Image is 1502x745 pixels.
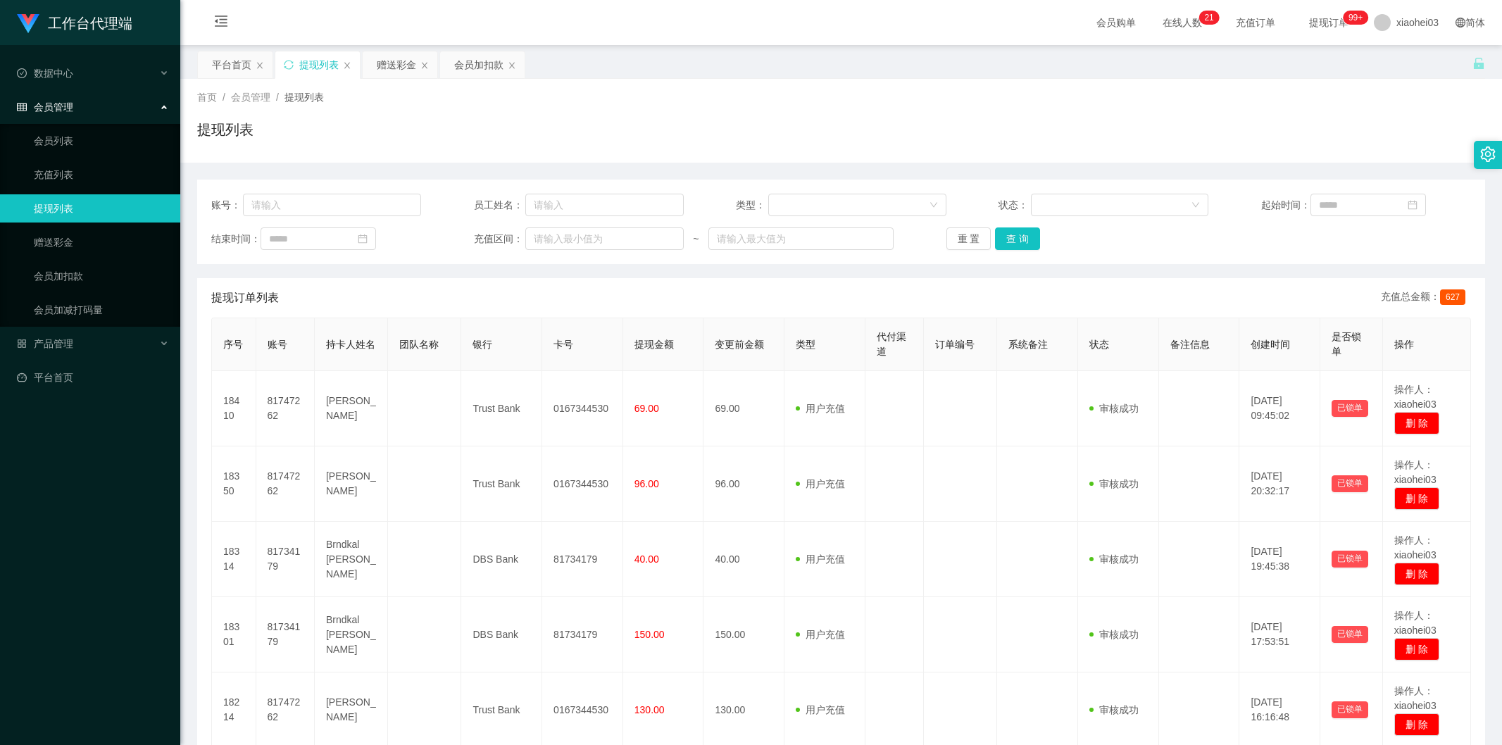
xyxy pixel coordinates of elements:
[877,331,906,357] span: 代付渠道
[197,92,217,103] span: 首页
[703,371,784,446] td: 69.00
[284,92,324,103] span: 提现列表
[377,51,416,78] div: 赠送彩金
[1456,18,1465,27] i: 图标: global
[1089,704,1139,715] span: 审核成功
[1089,629,1139,640] span: 审核成功
[1008,339,1048,350] span: 系统备注
[525,194,684,216] input: 请输入
[1239,371,1320,446] td: [DATE] 09:45:02
[542,597,623,672] td: 81734179
[1394,384,1437,410] span: 操作人：xiaohei03
[995,227,1040,250] button: 查 询
[358,234,368,244] i: 图标: calendar
[1199,11,1219,25] sup: 21
[634,704,665,715] span: 130.00
[684,232,708,246] span: ~
[399,339,439,350] span: 团队名称
[1394,459,1437,485] span: 操作人：xiaohei03
[1394,563,1439,585] button: 删 除
[796,629,845,640] span: 用户充值
[256,61,264,70] i: 图标: close
[634,478,659,489] span: 96.00
[34,228,169,256] a: 赠送彩金
[211,289,279,306] span: 提现订单列表
[17,68,73,79] span: 数据中心
[553,339,573,350] span: 卡号
[1332,400,1368,417] button: 已锁单
[212,446,256,522] td: 18350
[1440,289,1465,305] span: 627
[1302,18,1356,27] span: 提现订单
[223,92,225,103] span: /
[1239,446,1320,522] td: [DATE] 20:32:17
[1394,685,1437,711] span: 操作人：xiaohei03
[1394,610,1437,636] span: 操作人：xiaohei03
[461,446,542,522] td: Trust Bank
[1089,403,1139,414] span: 审核成功
[34,161,169,189] a: 充值列表
[17,101,73,113] span: 会员管理
[1239,597,1320,672] td: [DATE] 17:53:51
[420,61,429,70] i: 图标: close
[634,553,659,565] span: 40.00
[212,51,251,78] div: 平台首页
[461,371,542,446] td: Trust Bank
[1251,339,1290,350] span: 创建时间
[525,227,684,250] input: 请输入最小值为
[34,296,169,324] a: 会员加减打码量
[1204,11,1209,25] p: 2
[1343,11,1368,25] sup: 999
[796,478,845,489] span: 用户充值
[315,597,388,672] td: Brndkal [PERSON_NAME]
[326,339,375,350] span: 持卡人姓名
[231,92,270,103] span: 会员管理
[1332,701,1368,718] button: 已锁单
[34,194,169,223] a: 提现列表
[256,371,315,446] td: 81747262
[796,403,845,414] span: 用户充值
[508,61,516,70] i: 图标: close
[211,198,243,213] span: 账号：
[935,339,975,350] span: 订单编号
[703,597,784,672] td: 150.00
[299,51,339,78] div: 提现列表
[211,232,261,246] span: 结束时间：
[276,92,279,103] span: /
[542,522,623,597] td: 81734179
[17,363,169,392] a: 图标: dashboard平台首页
[736,198,768,213] span: 类型：
[1089,339,1109,350] span: 状态
[1472,57,1485,70] i: 图标: unlock
[48,1,132,46] h1: 工作台代理端
[34,127,169,155] a: 会员列表
[1394,412,1439,434] button: 删 除
[634,629,665,640] span: 150.00
[197,119,254,140] h1: 提现列表
[542,446,623,522] td: 0167344530
[1209,11,1214,25] p: 1
[1394,339,1414,350] span: 操作
[796,553,845,565] span: 用户充值
[472,339,492,350] span: 银行
[256,446,315,522] td: 81747262
[1332,475,1368,492] button: 已锁单
[1394,487,1439,510] button: 删 除
[461,597,542,672] td: DBS Bank
[17,102,27,112] i: 图标: table
[930,201,938,211] i: 图标: down
[946,227,991,250] button: 重 置
[1229,18,1282,27] span: 充值订单
[315,371,388,446] td: [PERSON_NAME]
[474,232,525,246] span: 充值区间：
[17,17,132,28] a: 工作台代理端
[268,339,287,350] span: 账号
[715,339,764,350] span: 变更前金额
[542,371,623,446] td: 0167344530
[461,522,542,597] td: DBS Bank
[1191,201,1200,211] i: 图标: down
[796,704,845,715] span: 用户充值
[703,522,784,597] td: 40.00
[1170,339,1210,350] span: 备注信息
[256,597,315,672] td: 81734179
